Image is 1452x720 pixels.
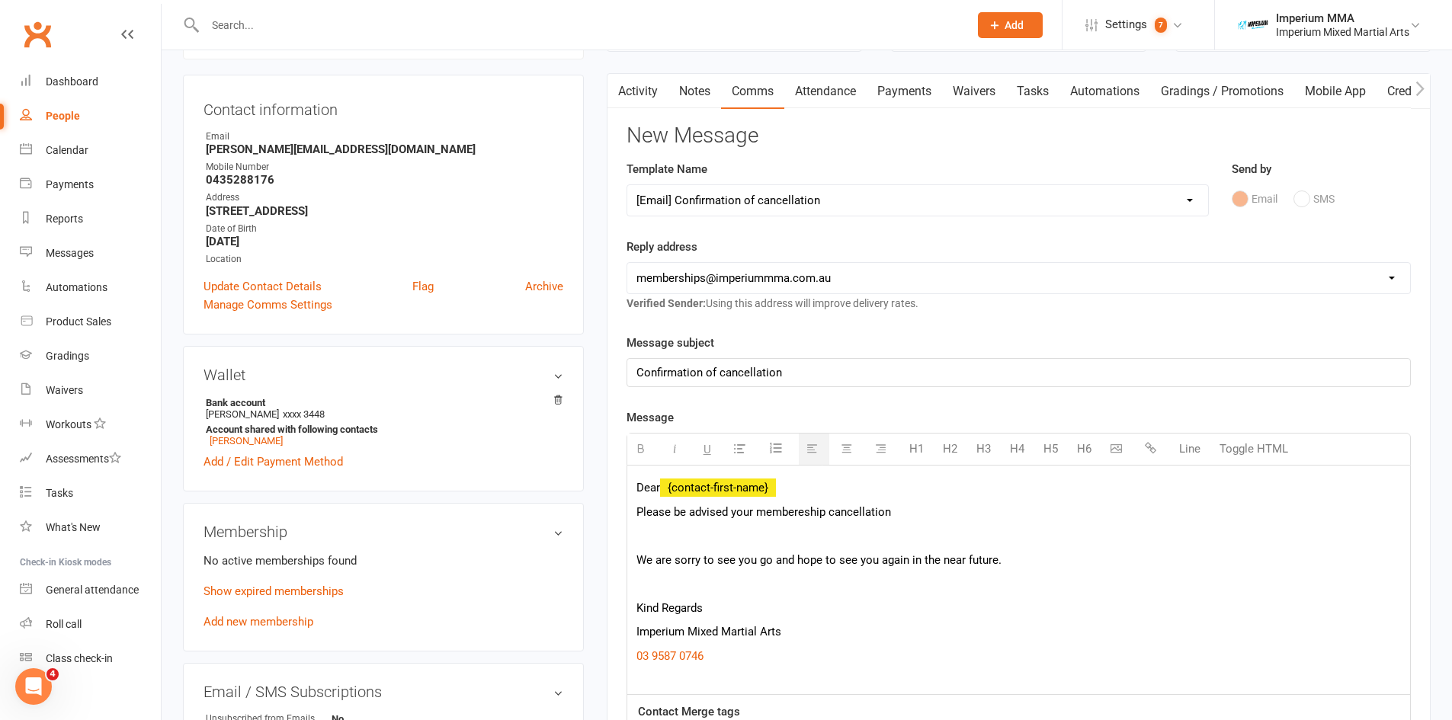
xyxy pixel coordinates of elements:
div: Gradings [46,350,89,362]
button: Underline [696,434,723,465]
div: Imperium MMA [1276,11,1409,25]
a: Mobile App [1294,74,1377,109]
a: Dashboard [20,65,161,99]
a: Flag [412,277,434,296]
iframe: Intercom live chat [15,668,52,705]
li: [PERSON_NAME] [204,395,563,449]
span: 4 [46,668,59,680]
p: We are sorry to see you go and hope to see you again in the near future. [636,551,1401,569]
div: Address [206,190,563,205]
a: Attendance [784,74,867,109]
span: Settings [1105,8,1147,42]
div: Mobile Number [206,160,563,174]
button: Align text left [799,434,829,465]
span: Add [1005,19,1024,31]
p: Dear [636,478,1401,497]
button: Unordered List [726,434,757,465]
button: Ordered List [761,434,795,463]
div: Messages [46,247,94,259]
button: Center [833,434,864,465]
strong: [DATE] [206,235,563,248]
strong: [STREET_ADDRESS] [206,204,563,218]
strong: [PERSON_NAME][EMAIL_ADDRESS][DOMAIN_NAME] [206,142,563,156]
label: Reply address [627,238,697,256]
strong: Verified Sender: [627,297,706,309]
a: Gradings / Promotions [1150,74,1294,109]
div: Product Sales [46,315,111,328]
div: Confirmation of cancellation [627,359,1410,386]
a: Clubworx [18,15,56,53]
a: People [20,99,161,133]
button: Align text right [867,434,898,465]
button: Italic [662,434,692,465]
a: Class kiosk mode [20,642,161,676]
p: No active memberships found [204,552,563,570]
a: Add / Edit Payment Method [204,453,343,471]
button: Insert link [1137,434,1168,464]
a: Waivers [20,373,161,408]
button: H5 [1036,434,1066,464]
h3: New Message [627,124,1411,148]
a: Notes [668,74,721,109]
a: [PERSON_NAME] [210,435,283,446]
a: Automations [1059,74,1150,109]
div: People [46,110,80,122]
label: Template Name [627,160,707,178]
button: Add [978,12,1043,38]
a: Payments [20,168,161,202]
a: 03 9587 0746 [636,649,704,663]
div: Roll call [46,618,82,630]
span: Using this address will improve delivery rates. [627,297,918,309]
button: H3 [969,434,998,464]
a: Roll call [20,607,161,642]
div: Waivers [46,384,83,396]
a: Messages [20,236,161,270]
div: General attendance [46,584,139,596]
label: Message subject [627,334,714,352]
a: General attendance kiosk mode [20,573,161,607]
span: xxxx 3448 [283,408,325,420]
a: Workouts [20,408,161,442]
div: Workouts [46,418,91,430]
a: Archive [525,277,563,296]
button: H2 [935,434,965,464]
div: Assessments [46,453,121,465]
strong: 0435288176 [206,173,563,187]
label: Send by [1232,160,1271,178]
button: Bold [627,434,658,465]
a: Manage Comms Settings [204,296,332,314]
h3: Contact information [204,95,563,118]
div: Imperium Mixed Martial Arts [1276,25,1409,39]
div: Email [206,130,563,144]
div: What's New [46,521,101,533]
a: Calendar [20,133,161,168]
button: Toggle HTML [1212,434,1296,464]
div: Date of Birth [206,222,563,236]
a: Comms [721,74,784,109]
div: Payments [46,178,94,190]
div: Automations [46,281,107,293]
button: H4 [1002,434,1032,464]
div: Dashboard [46,75,98,88]
span: 7 [1155,18,1167,33]
a: Payments [867,74,942,109]
a: Reports [20,202,161,236]
a: Assessments [20,442,161,476]
p: Imperium Mixed Martial Arts [636,622,1401,641]
div: Calendar [46,144,88,156]
div: Location [206,252,563,267]
a: Waivers [942,74,1006,109]
img: thumb_image1639376871.png [1238,10,1268,40]
label: Message [627,408,674,427]
button: Line [1172,434,1208,464]
h3: Wallet [204,366,563,383]
button: H6 [1069,434,1099,464]
a: Update Contact Details [204,277,322,296]
strong: Bank account [206,397,556,408]
h3: Membership [204,523,563,540]
div: Tasks [46,487,73,499]
h3: Email / SMS Subscriptions [204,683,563,700]
button: H1 [902,434,931,464]
a: Show expired memberships [204,584,344,598]
a: Product Sales [20,305,161,339]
